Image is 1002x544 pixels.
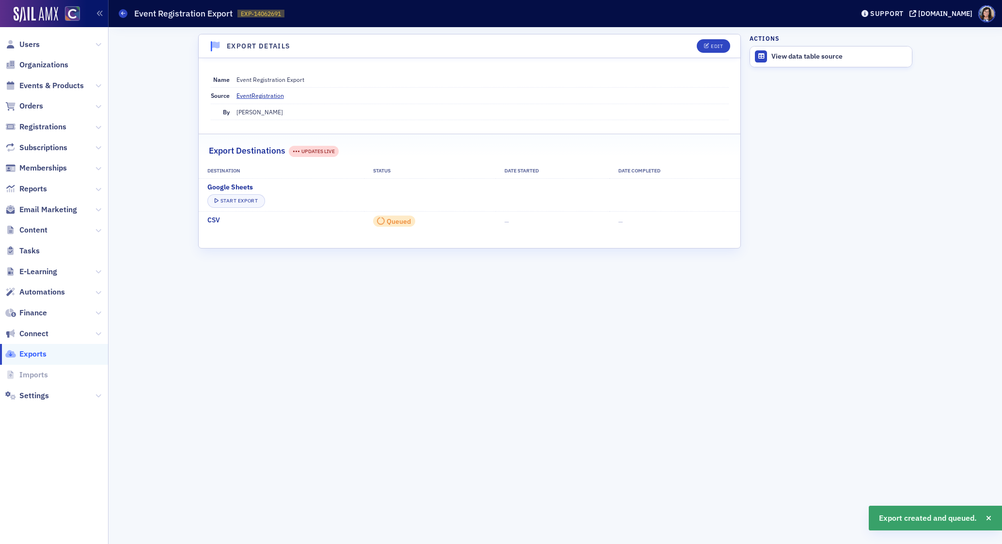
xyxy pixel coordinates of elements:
[241,10,281,18] span: EXP-14062691
[870,9,904,18] div: Support
[364,164,496,178] th: Status
[978,5,995,22] span: Profile
[19,142,67,153] span: Subscriptions
[199,164,364,178] th: Destination
[5,246,40,256] a: Tasks
[496,164,610,178] th: Date Started
[19,390,49,401] span: Settings
[918,9,972,18] div: [DOMAIN_NAME]
[610,164,740,178] th: Date Completed
[236,104,729,120] dd: [PERSON_NAME]
[207,194,265,208] button: Start Export
[65,6,80,21] img: SailAMX
[711,44,723,49] div: Edit
[19,163,67,173] span: Memberships
[213,76,230,83] span: Name
[5,142,67,153] a: Subscriptions
[223,108,230,116] span: By
[227,41,291,51] h4: Export Details
[750,34,780,43] h4: Actions
[19,39,40,50] span: Users
[134,8,233,19] h1: Event Registration Export
[387,219,411,224] div: Queued
[19,184,47,194] span: Reports
[697,39,730,53] button: Edit
[19,122,66,132] span: Registrations
[209,144,285,157] h2: Export Destinations
[19,349,47,359] span: Exports
[5,163,67,173] a: Memberships
[5,287,65,297] a: Automations
[19,308,47,318] span: Finance
[504,218,509,225] span: —
[58,6,80,23] a: View Homepage
[5,101,43,111] a: Orders
[5,122,66,132] a: Registrations
[373,216,415,227] div: 0 / 0 Rows
[236,72,729,87] dd: Event Registration Export
[207,215,220,225] span: CSV
[19,80,84,91] span: Events & Products
[19,287,65,297] span: Automations
[19,370,48,380] span: Imports
[19,204,77,215] span: Email Marketing
[5,266,57,277] a: E-Learning
[5,39,40,50] a: Users
[14,7,58,22] img: SailAMX
[5,60,68,70] a: Organizations
[5,328,48,339] a: Connect
[19,266,57,277] span: E-Learning
[5,184,47,194] a: Reports
[5,349,47,359] a: Exports
[19,60,68,70] span: Organizations
[5,308,47,318] a: Finance
[771,52,907,61] div: View data table source
[19,328,48,339] span: Connect
[293,148,335,155] div: UPDATES LIVE
[618,218,623,225] span: —
[5,80,84,91] a: Events & Products
[19,101,43,111] span: Orders
[236,91,291,100] a: EventRegistration
[909,10,976,17] button: [DOMAIN_NAME]
[750,47,912,67] a: View data table source
[5,390,49,401] a: Settings
[879,513,977,524] span: Export created and queued.
[5,370,48,380] a: Imports
[289,146,339,157] div: UPDATES LIVE
[211,92,230,99] span: Source
[5,225,47,235] a: Content
[19,246,40,256] span: Tasks
[207,182,253,192] span: Google Sheets
[5,204,77,215] a: Email Marketing
[19,225,47,235] span: Content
